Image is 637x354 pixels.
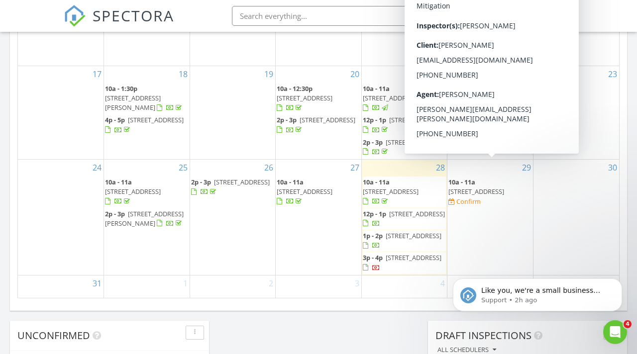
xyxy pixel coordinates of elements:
[64,13,174,34] a: SPECTORA
[520,66,533,82] a: Go to August 22, 2025
[17,329,90,342] span: Unconfirmed
[91,275,104,291] a: Go to August 31, 2025
[389,209,445,218] span: [STREET_ADDRESS]
[177,66,190,82] a: Go to August 18, 2025
[520,160,533,176] a: Go to August 29, 2025
[363,93,419,102] span: [STREET_ADDRESS]
[606,66,619,82] a: Go to August 23, 2025
[363,138,383,147] span: 2p - 3p
[363,115,445,134] a: 12p - 1p [STREET_ADDRESS]
[104,159,190,275] td: Go to August 25, 2025
[18,66,104,159] td: Go to August 17, 2025
[363,137,446,158] a: 2p - 3p [STREET_ADDRESS]
[277,83,360,114] a: 10a - 12:30p [STREET_ADDRESS]
[105,177,189,208] a: 10a - 11a [STREET_ADDRESS]
[105,84,137,93] span: 10a - 1:30p
[277,93,332,102] span: [STREET_ADDRESS]
[105,187,161,196] span: [STREET_ADDRESS]
[363,84,419,112] a: 10a - 11a [STREET_ADDRESS]
[386,253,441,262] span: [STREET_ADDRESS]
[434,160,447,176] a: Go to August 28, 2025
[277,84,313,93] span: 10a - 12:30p
[214,177,270,186] span: [STREET_ADDRESS]
[363,84,390,93] span: 10a - 11a
[277,187,332,196] span: [STREET_ADDRESS]
[104,66,190,159] td: Go to August 18, 2025
[348,66,361,82] a: Go to August 20, 2025
[448,197,481,206] a: Confirm
[262,160,275,176] a: Go to August 26, 2025
[105,209,184,228] span: [STREET_ADDRESS][PERSON_NAME]
[448,187,504,196] span: [STREET_ADDRESS]
[467,16,567,26] div: Southwell Inspections
[447,159,533,275] td: Go to August 29, 2025
[105,93,161,112] span: [STREET_ADDRESS][PERSON_NAME]
[386,138,441,147] span: [STREET_ADDRESS]
[277,84,332,112] a: 10a - 12:30p [STREET_ADDRESS]
[105,84,184,112] a: 10a - 1:30p [STREET_ADDRESS][PERSON_NAME]
[104,275,190,308] td: Go to September 1, 2025
[190,159,276,275] td: Go to August 26, 2025
[105,114,189,136] a: 4p - 5p [STREET_ADDRESS]
[276,66,362,159] td: Go to August 20, 2025
[435,329,531,342] span: Draft Inspections
[448,43,532,64] a: 2p - 3p [STREET_ADDRESS]
[533,66,619,159] td: Go to August 23, 2025
[191,177,211,186] span: 2p - 3p
[448,177,475,186] span: 10a - 11a
[105,83,189,114] a: 10a - 1:30p [STREET_ADDRESS][PERSON_NAME]
[105,177,132,186] span: 10a - 11a
[456,197,481,205] div: Confirm
[448,177,532,208] a: 10a - 11a [STREET_ADDRESS] Confirm
[495,6,559,16] div: [PERSON_NAME]
[624,320,632,328] span: 4
[361,66,447,159] td: Go to August 21, 2025
[448,44,527,62] a: 2p - 3p [STREET_ADDRESS]
[276,275,362,308] td: Go to September 3, 2025
[277,177,304,186] span: 10a - 11a
[190,66,276,159] td: Go to August 19, 2025
[363,83,446,114] a: 10a - 11a [STREET_ADDRESS]
[277,115,297,124] span: 2p - 3p
[448,177,504,196] a: 10a - 11a [STREET_ADDRESS]
[181,275,190,291] a: Go to September 1, 2025
[105,209,184,228] a: 2p - 3p [STREET_ADDRESS][PERSON_NAME]
[105,115,184,134] a: 4p - 5p [STREET_ADDRESS]
[471,44,527,53] span: [STREET_ADDRESS]
[363,209,445,228] a: 12p - 1p [STREET_ADDRESS]
[300,115,355,124] span: [STREET_ADDRESS]
[353,275,361,291] a: Go to September 3, 2025
[105,208,189,230] a: 2p - 3p [STREET_ADDRESS][PERSON_NAME]
[361,275,447,308] td: Go to September 4, 2025
[277,177,360,208] a: 10a - 11a [STREET_ADDRESS]
[177,160,190,176] a: Go to August 25, 2025
[91,160,104,176] a: Go to August 24, 2025
[603,320,627,344] iframe: Intercom live chat
[191,177,275,198] a: 2p - 3p [STREET_ADDRESS]
[277,177,332,205] a: 10a - 11a [STREET_ADDRESS]
[363,138,441,156] a: 2p - 3p [STREET_ADDRESS]
[232,6,431,26] input: Search everything...
[363,253,383,262] span: 3p - 4p
[191,177,270,196] a: 2p - 3p [STREET_ADDRESS]
[437,347,496,354] div: All schedulers
[93,5,174,26] span: SPECTORA
[434,66,447,82] a: Go to August 21, 2025
[348,160,361,176] a: Go to August 27, 2025
[438,258,637,327] iframe: Intercom notifications message
[363,208,446,230] a: 12p - 1p [STREET_ADDRESS]
[128,115,184,124] span: [STREET_ADDRESS]
[448,22,531,40] a: 12p - 1p [STREET_ADDRESS]
[267,275,275,291] a: Go to September 2, 2025
[363,187,419,196] span: [STREET_ADDRESS]
[363,231,383,240] span: 1p - 2p
[386,231,441,240] span: [STREET_ADDRESS]
[18,275,104,308] td: Go to August 31, 2025
[105,115,125,124] span: 4p - 5p
[91,66,104,82] a: Go to August 17, 2025
[262,66,275,82] a: Go to August 19, 2025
